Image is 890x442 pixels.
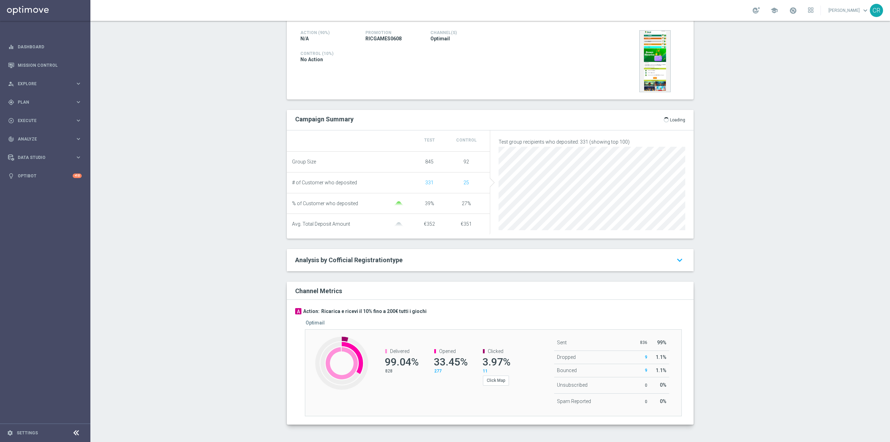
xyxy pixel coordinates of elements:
div: CR [870,4,883,17]
span: 39% [425,201,434,206]
button: play_circle_outline Execute keyboard_arrow_right [8,118,82,123]
span: Test [424,138,435,143]
span: Execute [18,119,75,123]
button: Click Map [483,376,509,385]
span: 92 [463,159,469,164]
div: Channel Metrics [295,286,689,295]
span: Data Studio [18,155,75,160]
span: Control [456,138,477,143]
i: keyboard_arrow_right [75,136,82,142]
a: Settings [17,431,38,435]
i: play_circle_outline [8,118,14,124]
span: Clicked [488,348,503,354]
a: Mission Control [18,56,82,74]
p: 836 [634,340,647,345]
button: Data Studio keyboard_arrow_right [8,155,82,160]
i: equalizer [8,44,14,50]
span: 277 [434,369,442,373]
span: Unsubscribed [557,382,588,388]
span: 9 [645,368,647,373]
p: Loading [670,117,685,123]
div: +10 [73,174,82,178]
button: person_search Explore keyboard_arrow_right [8,81,82,87]
h4: Control (10%) [300,51,550,56]
span: €352 [424,221,435,227]
img: gaussianGrey.svg [392,222,406,227]
div: A [295,308,301,314]
i: keyboard_arrow_down [674,254,685,266]
i: keyboard_arrow_right [75,154,82,161]
div: Mission Control [8,56,82,74]
p: 0 [634,399,647,404]
span: 99% [657,340,666,345]
span: Spam Reported [557,399,591,404]
i: gps_fixed [8,99,14,105]
span: Show unique customers [463,180,469,185]
h4: Promotion [365,30,420,35]
i: track_changes [8,136,14,142]
span: Explore [18,82,75,86]
span: Bounced [557,368,577,373]
button: track_changes Analyze keyboard_arrow_right [8,136,82,142]
div: Dashboard [8,38,82,56]
span: 27% [462,201,471,206]
span: 845 [425,159,434,164]
div: Optibot [8,167,82,185]
i: lightbulb [8,173,14,179]
span: Optimail [430,35,450,42]
h2: Channel Metrics [295,287,342,295]
p: Test group recipients who deposited: 331 (showing top 100) [499,139,685,145]
i: keyboard_arrow_right [75,117,82,124]
span: % of Customer who deposited [292,201,358,207]
div: Plan [8,99,75,105]
span: 1.1% [656,368,666,373]
h4: Action (90%) [300,30,355,35]
div: Explore [8,81,75,87]
a: [PERSON_NAME]keyboard_arrow_down [828,5,870,16]
span: 1.1% [656,354,666,360]
a: Dashboard [18,38,82,56]
span: school [770,7,778,14]
span: Show unique customers [425,180,434,185]
button: gps_fixed Plan keyboard_arrow_right [8,99,82,105]
h2: Campaign Summary [295,115,354,123]
div: Execute [8,118,75,124]
a: Analysis by Cofficial Registrationtype keyboard_arrow_down [295,256,685,264]
span: Group Size [292,159,316,165]
span: 99.04% [385,356,419,368]
i: keyboard_arrow_right [75,80,82,87]
span: Delivered [390,348,410,354]
img: gaussianGreen.svg [392,201,406,206]
i: settings [7,430,13,436]
span: 0% [660,382,666,388]
span: No Action [300,56,323,63]
button: equalizer Dashboard [8,44,82,50]
i: keyboard_arrow_right [75,99,82,105]
span: €351 [461,221,472,227]
span: Opened [439,348,456,354]
span: Sent [557,340,567,345]
span: RICGAMES0608 [365,35,402,42]
button: Mission Control [8,63,82,68]
i: person_search [8,81,14,87]
p: 828 [385,368,416,374]
div: Analyze [8,136,75,142]
span: keyboard_arrow_down [861,7,869,14]
button: lightbulb Optibot +10 [8,173,82,179]
span: Analyze [18,137,75,141]
a: Optibot [18,167,73,185]
h3: Ricarica e ricevi il 10% fino a 200€ tutti i giochi [321,308,427,315]
span: 0% [660,399,666,404]
span: 33.45% [434,356,468,368]
span: Dropped [557,354,576,360]
h5: Optimail [306,320,325,326]
div: Data Studio [8,154,75,161]
span: N/A [300,35,309,42]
